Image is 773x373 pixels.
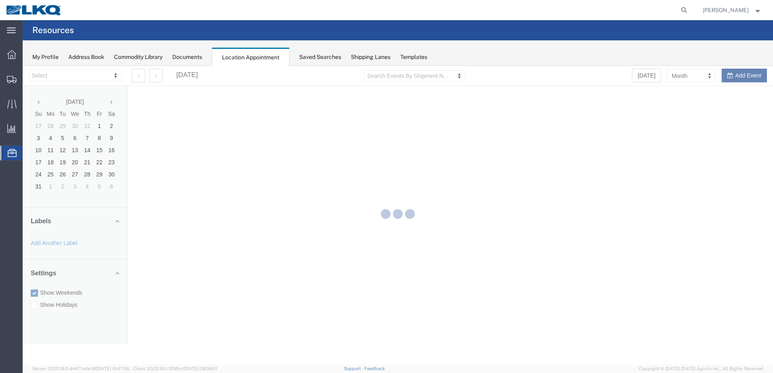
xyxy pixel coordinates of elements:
[172,53,202,61] div: Documents
[97,366,129,371] span: [DATE] 10:47:06
[299,53,341,61] div: Saved Searches
[351,53,391,61] div: Shipping Lanes
[68,53,104,61] div: Address Book
[212,48,289,66] div: Location Appointment
[639,365,763,372] span: Copyright © [DATE]-[DATE] Agistix Inc., All Rights Reserved
[184,366,217,371] span: [DATE] 09:39:01
[32,53,59,61] div: My Profile
[364,366,385,371] a: Feedback
[702,5,762,15] button: [PERSON_NAME]
[703,6,749,15] span: Ryan Gledhill
[114,53,163,61] div: Commodity Library
[344,366,364,371] a: Support
[32,20,74,40] h4: Resources
[133,366,217,371] span: Client: 2025.19.0-129fbcf
[6,4,62,16] img: logo
[32,366,129,371] span: Server: 2025.19.0-d447cefac8f
[400,53,427,61] div: Templates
